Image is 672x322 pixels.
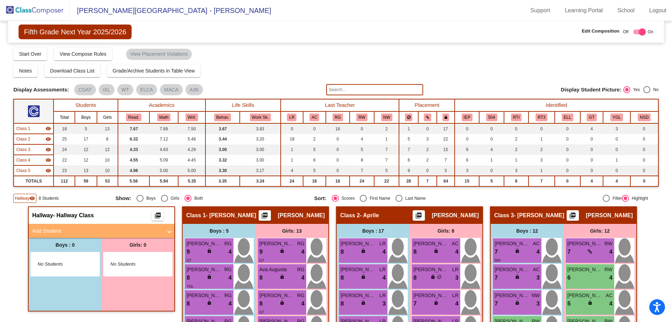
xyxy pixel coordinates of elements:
[149,165,178,176] td: 5.00
[374,144,399,155] td: 7
[178,134,205,144] td: 5.48
[326,155,350,165] td: 0
[356,114,367,121] button: RW
[455,134,479,144] td: 0
[14,134,54,144] td: Donna Aprile - Aprile
[326,84,423,95] input: Search...
[341,247,344,256] span: 8
[281,99,399,111] th: Last Teacher
[113,68,195,74] span: Grade/Archive Students in Table View
[399,134,418,144] td: 5
[555,111,580,123] th: English Language Learner
[16,157,30,163] span: Class 4
[97,111,118,123] th: Girls
[350,144,374,155] td: 5
[528,134,555,144] td: 1
[303,123,326,134] td: 0
[399,155,418,165] td: 6
[240,144,281,155] td: 3.00
[29,224,174,238] mat-expansion-panel-header: Add Student
[259,247,262,256] span: 9
[350,176,374,186] td: 24
[149,123,178,134] td: 7.89
[479,134,504,144] td: 0
[495,247,498,256] span: 7
[205,155,240,165] td: 3.32
[437,155,455,165] td: 7
[455,155,479,165] td: 6
[118,155,150,165] td: 4.55
[630,134,658,144] td: 0
[399,176,418,186] td: 28
[303,134,326,144] td: 2
[491,224,563,238] div: Boys : 12
[350,111,374,123] th: Rebecca Wosnitzer
[582,28,619,35] span: Edit Composition
[152,210,164,221] button: Print Students Details
[38,195,58,201] span: 8 Students
[580,155,603,165] td: 0
[525,5,556,16] a: Support
[504,176,528,186] td: 8
[528,155,555,165] td: 3
[528,111,555,123] th: Tier 3 - Response to Intervention
[54,111,75,123] th: Total
[432,212,479,219] span: [PERSON_NAME]
[101,238,174,252] div: Girls: 0
[178,176,205,186] td: 5.35
[630,111,658,123] th: New Student to District
[32,227,162,235] mat-panel-title: Add Student
[399,165,418,176] td: 9
[455,176,479,186] td: 15
[630,123,658,134] td: 0
[555,123,580,134] td: 0
[75,134,97,144] td: 17
[402,195,426,201] div: Last Name
[126,49,192,60] mat-chip: View Placement Violations
[409,224,482,238] div: Girls: 8
[29,196,35,201] mat-icon: visibility
[629,195,648,201] div: Highlight
[383,247,386,256] span: 4
[413,247,416,256] span: 8
[638,114,651,121] button: NSD
[630,144,658,155] td: 0
[326,123,350,134] td: 16
[623,86,659,93] mat-radio-group: Select an option
[479,165,504,176] td: 0
[587,114,596,121] button: GT
[186,212,206,219] span: Class 1
[205,144,240,155] td: 3.00
[97,134,118,144] td: 8
[360,212,379,219] span: - Aprile
[580,111,603,123] th: Gifted and Talented
[13,64,37,77] button: Notes
[205,134,240,144] td: 3.44
[455,111,479,123] th: Individualized Education Plan
[374,123,399,134] td: 2
[455,123,479,134] td: 0
[303,144,326,155] td: 5
[14,144,54,155] td: Jennifer McAuliffe - McAuliffe
[97,176,118,186] td: 53
[367,195,390,201] div: First Name
[561,87,621,93] span: Display Student Picture:
[54,144,75,155] td: 24
[281,176,303,186] td: 24
[143,195,156,201] div: Boys
[16,125,30,132] span: Class 1
[303,165,326,176] td: 5
[75,165,97,176] td: 13
[70,5,271,16] span: [PERSON_NAME][GEOGRAPHIC_DATA] - [PERSON_NAME]
[118,165,150,176] td: 4.96
[240,134,281,144] td: 3.20
[374,165,399,176] td: 5
[281,123,303,134] td: 0
[504,144,528,155] td: 2
[97,123,118,134] td: 13
[326,144,350,155] td: 0
[326,111,350,123] th: Robyn Gugliuzza
[126,114,141,121] button: Read.
[303,155,326,165] td: 6
[504,111,528,123] th: Response to Intervention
